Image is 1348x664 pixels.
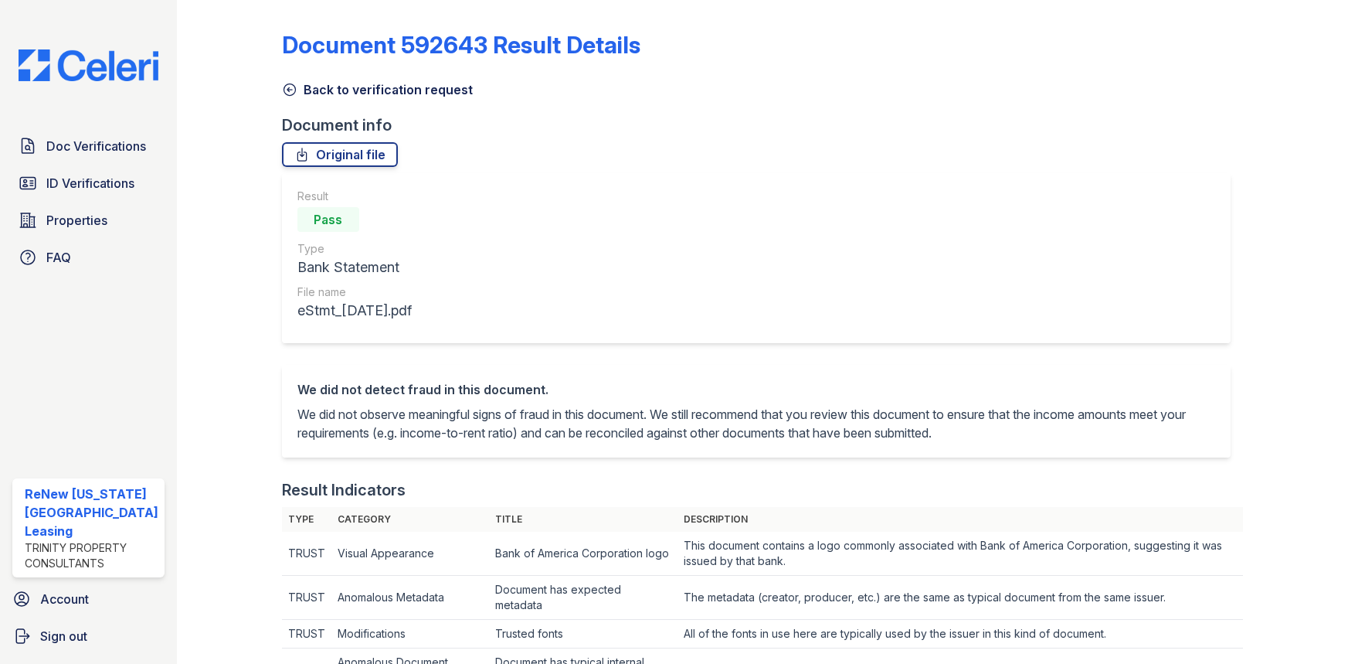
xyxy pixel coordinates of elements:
span: Doc Verifications [46,137,146,155]
div: Pass [297,207,359,232]
div: Type [297,241,412,257]
div: ReNew [US_STATE][GEOGRAPHIC_DATA] Leasing [25,485,158,540]
td: Anomalous Metadata [331,576,490,620]
div: eStmt_[DATE].pdf [297,300,412,322]
td: Bank of America Corporation logo [489,532,677,576]
td: Modifications [331,620,490,649]
a: Doc Verifications [12,131,165,162]
div: Trinity Property Consultants [25,540,158,571]
th: Type [282,507,331,532]
th: Description [677,507,1243,532]
iframe: chat widget [1283,602,1333,649]
td: TRUST [282,532,331,576]
a: Properties [12,205,165,236]
span: Properties [46,211,107,230]
span: Sign out [40,627,87,645]
td: All of the fonts in use here are typically used by the issuer in this kind of document. [677,620,1243,649]
td: Trusted fonts [489,620,677,649]
td: TRUST [282,576,331,620]
span: Account [40,590,89,608]
th: Title [489,507,677,532]
a: Account [6,584,171,615]
a: ID Verifications [12,168,165,199]
div: Bank Statement [297,257,412,278]
td: This document contains a logo commonly associated with Bank of America Corporation, suggesting it... [677,532,1243,576]
img: CE_Logo_Blue-a8612792a0a2168367f1c8372b55b34899dd931a85d93a1a3d3e32e68fde9ad4.png [6,49,171,81]
div: Result [297,189,412,204]
td: TRUST [282,620,331,649]
a: FAQ [12,242,165,273]
div: File name [297,284,412,300]
p: We did not observe meaningful signs of fraud in this document. We still recommend that you review... [297,405,1216,442]
th: Category [331,507,490,532]
div: We did not detect fraud in this document. [297,380,1216,399]
a: Sign out [6,621,171,652]
span: ID Verifications [46,174,134,192]
div: Result Indicators [282,479,406,501]
td: Visual Appearance [331,532,490,576]
div: Document info [282,114,1244,136]
a: Document 592643 Result Details [282,31,640,59]
span: FAQ [46,248,71,267]
a: Back to verification request [282,80,473,99]
td: Document has expected metadata [489,576,677,620]
td: The metadata (creator, producer, etc.) are the same as typical document from the same issuer. [677,576,1243,620]
a: Original file [282,142,398,167]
